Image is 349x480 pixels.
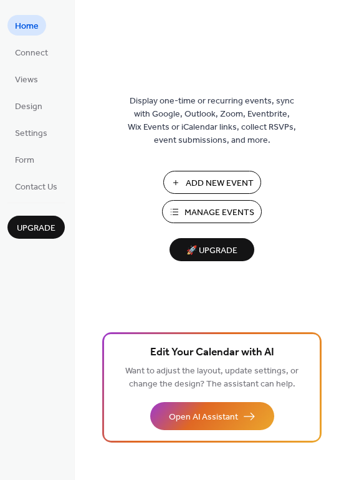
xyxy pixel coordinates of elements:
[17,222,55,235] span: Upgrade
[150,344,274,362] span: Edit Your Calendar with AI
[15,47,48,60] span: Connect
[7,122,55,143] a: Settings
[7,42,55,62] a: Connect
[128,95,296,147] span: Display one-time or recurring events, sync with Google, Outlook, Zoom, Eventbrite, Wix Events or ...
[15,74,38,87] span: Views
[150,402,274,430] button: Open AI Assistant
[15,181,57,194] span: Contact Us
[15,20,39,33] span: Home
[184,206,254,219] span: Manage Events
[170,238,254,261] button: 🚀 Upgrade
[15,100,42,113] span: Design
[162,200,262,223] button: Manage Events
[177,242,247,259] span: 🚀 Upgrade
[15,154,34,167] span: Form
[7,69,45,89] a: Views
[125,363,299,393] span: Want to adjust the layout, update settings, or change the design? The assistant can help.
[163,171,261,194] button: Add New Event
[7,95,50,116] a: Design
[15,127,47,140] span: Settings
[7,149,42,170] a: Form
[186,177,254,190] span: Add New Event
[7,216,65,239] button: Upgrade
[7,15,46,36] a: Home
[169,411,238,424] span: Open AI Assistant
[7,176,65,196] a: Contact Us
